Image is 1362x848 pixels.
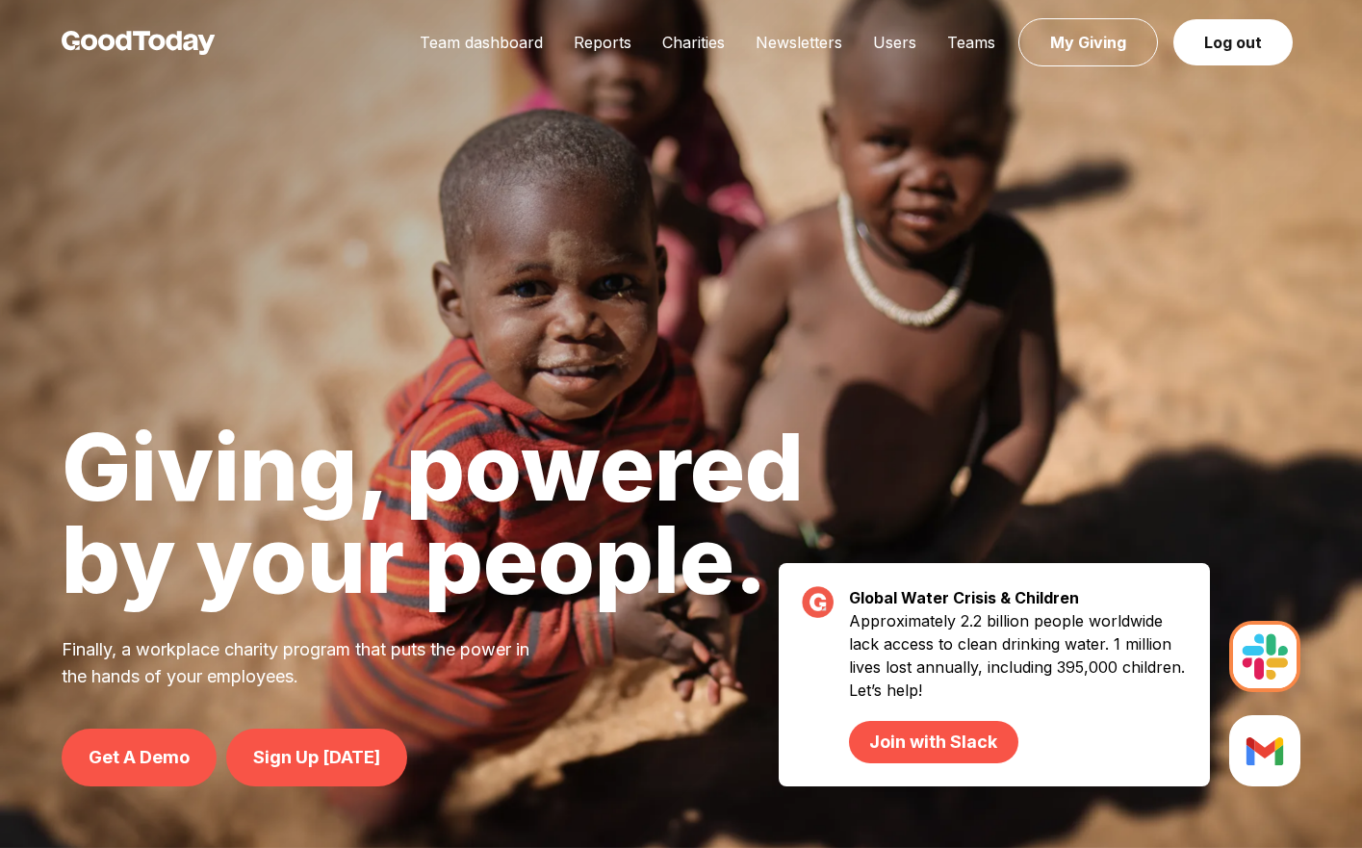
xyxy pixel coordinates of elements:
[1229,621,1300,692] img: Slack
[62,636,554,690] p: Finally, a workplace charity program that puts the power in the hands of your employees.
[404,33,558,52] a: Team dashboard
[226,729,407,786] a: Sign Up [DATE]
[62,31,216,55] img: GoodToday
[1173,19,1293,65] a: Log out
[849,588,1079,607] strong: Global Water Crisis & Children
[62,421,804,605] h1: Giving, powered by your people.
[849,721,1017,763] a: Join with Slack
[62,729,217,786] a: Get A Demo
[849,609,1187,763] p: Approximately 2.2 billion people worldwide lack access to clean drinking water. 1 million lives l...
[1229,715,1300,786] img: Slack
[932,33,1011,52] a: Teams
[1018,18,1158,66] a: My Giving
[740,33,858,52] a: Newsletters
[647,33,740,52] a: Charities
[858,33,932,52] a: Users
[558,33,647,52] a: Reports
